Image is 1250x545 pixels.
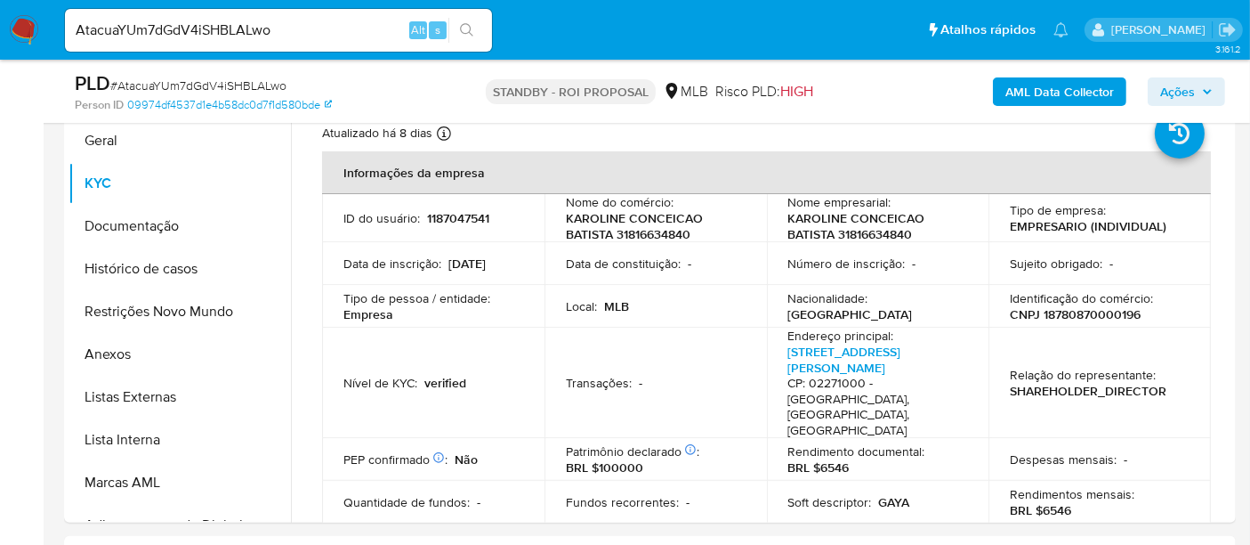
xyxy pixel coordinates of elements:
[435,21,440,38] span: s
[486,79,656,104] p: STANDBY - ROI PROPOSAL
[788,494,872,510] p: Soft descriptor :
[69,376,291,419] button: Listas Externas
[110,77,286,94] span: # AtacuaYUm7dGdV4iSHBLALwo
[69,248,291,290] button: Histórico de casos
[322,125,432,142] p: Atualizado há 8 dias
[69,119,291,162] button: Geral
[343,494,470,510] p: Quantidade de fundos :
[322,151,1211,194] th: Informações da empresa
[69,205,291,248] button: Documentação
[411,21,425,38] span: Alt
[1109,256,1113,272] p: -
[343,210,420,226] p: ID do usuário :
[566,298,597,314] p: Local :
[913,256,916,272] p: -
[940,20,1036,39] span: Atalhos rápidos
[1010,486,1134,502] p: Rendimentos mensais :
[566,494,679,510] p: Fundos recorrentes :
[1124,451,1127,468] p: -
[1010,383,1166,399] p: SHAREHOLDER_DIRECTOR
[566,375,632,391] p: Transações :
[788,443,925,460] p: Rendimento documental :
[65,19,492,42] input: Pesquise usuários ou casos...
[75,97,124,113] b: Person ID
[75,69,110,97] b: PLD
[663,82,708,102] div: MLB
[686,494,690,510] p: -
[1160,77,1195,106] span: Ações
[1010,367,1156,383] p: Relação do representante :
[604,298,629,314] p: MLB
[448,256,486,272] p: [DATE]
[788,194,891,210] p: Nome empresarial :
[715,82,813,102] span: Risco PLD:
[788,306,913,322] p: [GEOGRAPHIC_DATA]
[69,290,291,333] button: Restrições Novo Mundo
[343,290,490,306] p: Tipo de pessoa / entidade :
[69,333,291,376] button: Anexos
[566,443,699,460] p: Patrimônio declarado :
[788,210,961,242] p: KAROLINE CONCEICAO BATISTA 31816634840
[1111,21,1212,38] p: erico.trevizan@mercadopago.com.br
[127,97,332,113] a: 09974df4537d1e4b58dc0d7f1d580bde
[343,256,441,272] p: Data de inscrição :
[343,375,417,391] p: Nível de KYC :
[1218,20,1237,39] a: Sair
[1010,218,1166,234] p: EMPRESARIO (INDIVIDUAL)
[788,290,868,306] p: Nacionalidade :
[788,460,850,476] p: BRL $6546
[566,256,681,272] p: Data de constituição :
[343,451,448,468] p: PEP confirmado :
[1215,42,1241,56] span: 3.161.2
[477,494,480,510] p: -
[639,375,642,391] p: -
[1010,502,1071,518] p: BRL $6546
[566,194,673,210] p: Nome do comércio :
[1010,256,1102,272] p: Sujeito obrigado :
[69,419,291,461] button: Lista Interna
[1010,451,1117,468] p: Despesas mensais :
[788,256,906,272] p: Número de inscrição :
[455,451,478,468] p: Não
[424,375,466,391] p: verified
[1010,202,1106,218] p: Tipo de empresa :
[448,18,485,43] button: search-icon
[343,306,393,322] p: Empresa
[69,461,291,504] button: Marcas AML
[1010,290,1153,306] p: Identificação do comércio :
[879,494,910,510] p: GAYA
[788,328,894,344] p: Endereço principal :
[788,376,961,438] h4: CP: 02271000 - [GEOGRAPHIC_DATA], [GEOGRAPHIC_DATA], [GEOGRAPHIC_DATA]
[1148,77,1225,106] button: Ações
[566,210,738,242] p: KAROLINE CONCEICAO BATISTA 31816634840
[688,256,691,272] p: -
[780,81,813,102] span: HIGH
[69,162,291,205] button: KYC
[566,460,643,476] p: BRL $100000
[1010,306,1141,322] p: CNPJ 18780870000196
[1053,22,1069,37] a: Notificações
[1005,77,1114,106] b: AML Data Collector
[993,77,1126,106] button: AML Data Collector
[427,210,489,226] p: 1187047541
[788,343,901,377] a: [STREET_ADDRESS][PERSON_NAME]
